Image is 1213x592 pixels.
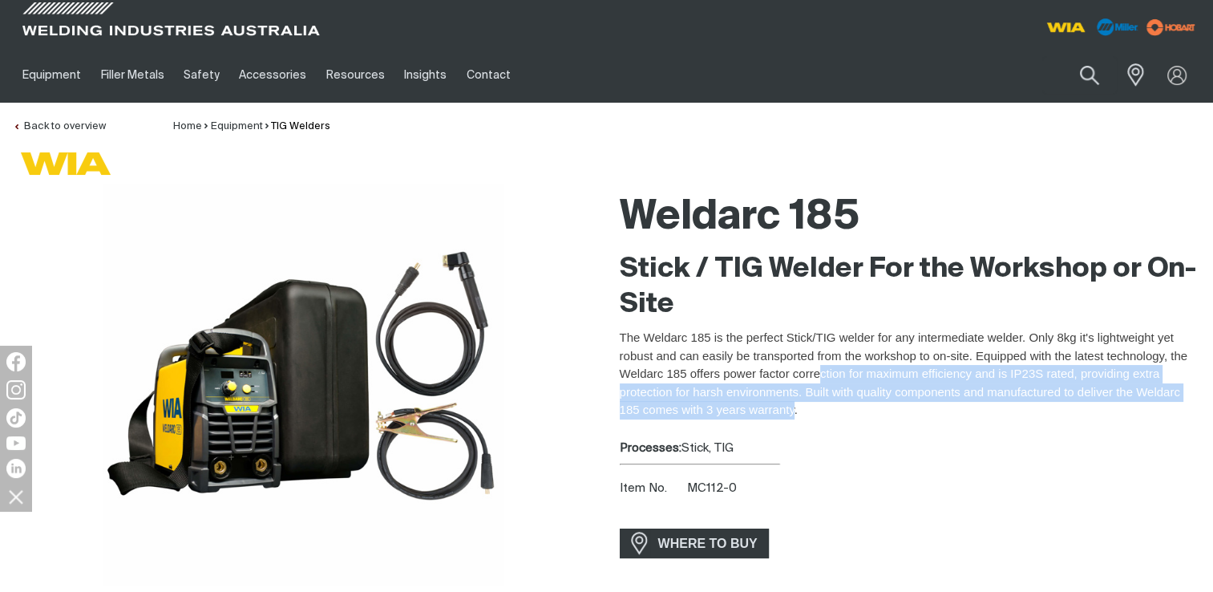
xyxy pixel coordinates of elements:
[456,47,520,103] a: Contact
[91,47,173,103] a: Filler Metals
[620,440,1201,458] div: Stick, TIG
[211,121,263,132] a: Equipment
[229,47,316,103] a: Accessories
[271,121,330,132] a: TIG Welders
[620,480,685,498] span: Item No.
[13,121,106,132] a: Back to overview of TIG Welders
[6,459,26,478] img: LinkedIn
[6,408,26,428] img: TikTok
[173,119,330,135] nav: Breadcrumb
[1142,15,1200,39] img: miller
[620,252,1201,322] h2: Stick / TIG Welder For the Workshop or On-Site
[13,47,904,103] nav: Main
[13,47,91,103] a: Equipment
[1062,56,1117,94] button: Search products
[620,192,1201,244] h1: Weldarc 185
[394,47,456,103] a: Insights
[620,529,770,558] a: WHERE TO BUY
[1042,56,1117,94] input: Product name or item number...
[173,121,202,132] a: Home
[2,483,30,510] img: hide socials
[687,482,737,494] span: MC112-0
[620,329,1201,420] p: The Weldarc 185 is the perfect Stick/TIG welder for any intermediate welder. Only 8kg it's lightw...
[6,380,26,399] img: Instagram
[6,352,26,371] img: Facebook
[648,531,768,557] span: WHERE TO BUY
[620,442,681,454] strong: Processes:
[103,184,503,585] img: Weldarc 185
[174,47,229,103] a: Safety
[6,436,26,450] img: YouTube
[317,47,394,103] a: Resources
